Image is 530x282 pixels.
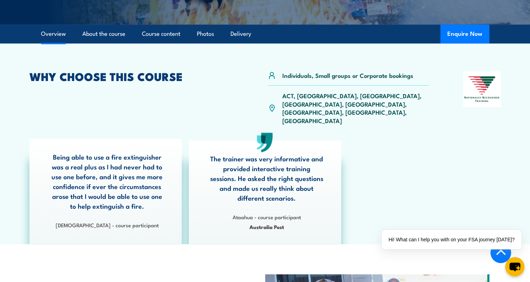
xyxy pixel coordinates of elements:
[82,25,125,43] a: About the course
[50,152,164,211] p: Being able to use a fire extinguisher was a real plus as I had never had to use one before, and i...
[463,71,501,107] img: Nationally Recognised Training logo.
[232,213,301,221] strong: Ataahua - course participant
[440,25,489,43] button: Enquire Now
[56,221,159,229] strong: [DEMOGRAPHIC_DATA] - course participant
[381,230,522,249] div: Hi! What can I help you with on your FSA journey [DATE]?
[230,25,251,43] a: Delivery
[197,25,214,43] a: Photos
[209,223,324,231] span: Australia Post
[41,25,66,43] a: Overview
[142,25,180,43] a: Course content
[282,92,429,125] p: ACT, [GEOGRAPHIC_DATA], [GEOGRAPHIC_DATA], [GEOGRAPHIC_DATA], [GEOGRAPHIC_DATA], [GEOGRAPHIC_DATA...
[282,71,413,79] p: Individuals, Small groups or Corporate bookings
[505,257,524,276] button: chat-button
[209,154,324,203] p: The trainer was very informative and provided interactive training sessions. He asked the right q...
[29,71,234,81] h2: WHY CHOOSE THIS COURSE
